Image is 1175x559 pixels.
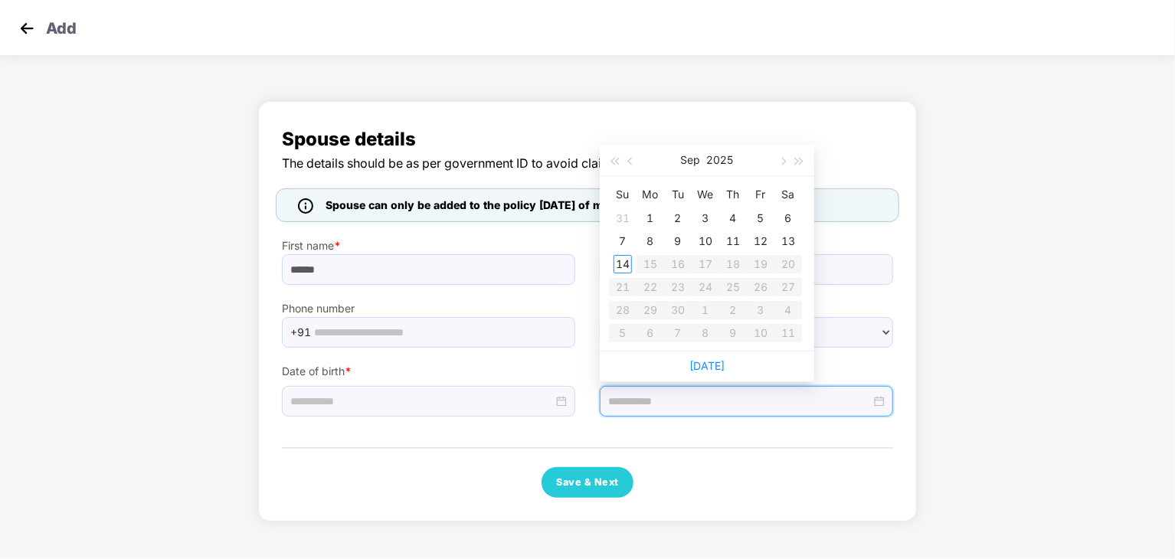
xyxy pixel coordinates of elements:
label: Phone number [282,300,575,317]
td: 2025-09-05 [747,207,774,230]
img: icon [298,198,313,214]
div: 3 [696,209,715,227]
div: 8 [641,232,660,250]
td: 2025-09-08 [637,230,664,253]
button: Sep [681,145,701,175]
div: 9 [669,232,687,250]
td: 2025-09-13 [774,230,802,253]
label: First name [282,237,575,254]
div: 12 [751,232,770,250]
td: 2025-08-31 [609,207,637,230]
div: 11 [724,232,742,250]
a: [DATE] [689,359,725,372]
button: Save & Next [542,467,633,498]
div: 13 [779,232,797,250]
div: 2 [669,209,687,227]
td: 2025-09-04 [719,207,747,230]
div: 10 [696,232,715,250]
td: 2025-09-01 [637,207,664,230]
div: 31 [614,209,632,227]
th: We [692,182,719,207]
th: Th [719,182,747,207]
button: 2025 [707,145,734,175]
td: 2025-09-12 [747,230,774,253]
div: 7 [614,232,632,250]
p: Add [46,17,77,35]
td: 2025-09-06 [774,207,802,230]
th: Sa [774,182,802,207]
td: 2025-09-14 [609,253,637,276]
th: Su [609,182,637,207]
td: 2025-09-07 [609,230,637,253]
td: 2025-09-11 [719,230,747,253]
span: +91 [290,321,311,344]
img: svg+xml;base64,PHN2ZyB4bWxucz0iaHR0cDovL3d3dy53My5vcmcvMjAwMC9zdmciIHdpZHRoPSIzMCIgaGVpZ2h0PSIzMC... [15,17,38,40]
th: Fr [747,182,774,207]
td: 2025-09-03 [692,207,719,230]
div: 6 [779,209,797,227]
span: The details should be as per government ID to avoid claim rejections. [282,154,893,173]
div: 1 [641,209,660,227]
span: Spouse can only be added to the policy [DATE] of marriage. [326,197,643,214]
div: 14 [614,255,632,273]
label: Date of birth [282,363,575,380]
td: 2025-09-09 [664,230,692,253]
span: Spouse details [282,125,893,154]
th: Tu [664,182,692,207]
td: 2025-09-10 [692,230,719,253]
div: 5 [751,209,770,227]
td: 2025-09-02 [664,207,692,230]
th: Mo [637,182,664,207]
div: 4 [724,209,742,227]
